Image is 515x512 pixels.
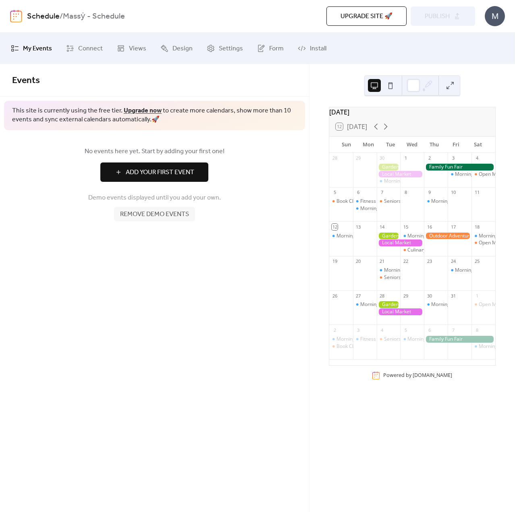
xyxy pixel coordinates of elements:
[353,198,377,205] div: Fitness Bootcamp
[357,137,379,153] div: Mon
[467,137,489,153] div: Sat
[479,171,513,178] div: Open Mic Night
[474,327,480,333] div: 8
[219,42,243,55] span: Settings
[379,327,385,333] div: 4
[426,293,432,299] div: 30
[479,239,513,246] div: Open Mic Night
[329,198,353,205] div: Book Club Gathering
[377,301,401,308] div: Gardening Workshop
[353,205,377,212] div: Morning Yoga Bliss
[424,233,471,239] div: Outdoor Adventure Day
[474,189,480,196] div: 11
[403,189,409,196] div: 8
[424,301,448,308] div: Morning Yoga Bliss
[384,274,426,281] div: Seniors' Social Tea
[403,327,409,333] div: 5
[384,178,427,185] div: Morning Yoga Bliss
[474,224,480,230] div: 18
[100,162,208,182] button: Add Your First Event
[154,36,199,61] a: Design
[426,327,432,333] div: 6
[341,12,392,21] span: Upgrade site 🚀
[455,267,498,274] div: Morning Yoga Bliss
[426,224,432,230] div: 16
[60,36,109,61] a: Connect
[269,42,284,55] span: Form
[111,36,152,61] a: Views
[326,6,407,26] button: Upgrade site 🚀
[120,210,189,219] span: Remove demo events
[426,258,432,264] div: 23
[292,36,332,61] a: Install
[383,372,452,379] div: Powered by
[329,336,353,343] div: Morning Yoga Bliss
[431,198,474,205] div: Morning Yoga Bliss
[377,164,401,171] div: Gardening Workshop
[78,42,103,55] span: Connect
[332,258,338,264] div: 19
[332,155,338,161] div: 28
[60,9,63,24] b: /
[201,36,249,61] a: Settings
[379,224,385,230] div: 14
[114,207,195,221] button: Remove demo events
[384,336,426,343] div: Seniors' Social Tea
[355,224,361,230] div: 13
[485,6,505,26] div: M
[379,293,385,299] div: 28
[400,336,424,343] div: Morning Yoga Bliss
[471,233,495,239] div: Morning Yoga Bliss
[336,137,357,153] div: Sun
[12,147,297,156] span: No events here yet. Start by adding your first one!
[310,42,326,55] span: Install
[332,189,338,196] div: 5
[400,233,424,239] div: Morning Yoga Bliss
[403,258,409,264] div: 22
[384,267,427,274] div: Morning Yoga Bliss
[474,155,480,161] div: 4
[124,104,162,117] a: Upgrade now
[423,137,445,153] div: Thu
[12,72,40,89] span: Events
[332,224,338,230] div: 12
[474,293,480,299] div: 1
[431,301,474,308] div: Morning Yoga Bliss
[471,171,495,178] div: Open Mic Night
[471,239,495,246] div: Open Mic Night
[360,205,403,212] div: Morning Yoga Bliss
[377,336,401,343] div: Seniors' Social Tea
[450,155,456,161] div: 3
[450,189,456,196] div: 10
[455,171,498,178] div: Morning Yoga Bliss
[400,247,424,254] div: Culinary Cooking Class
[450,258,456,264] div: 24
[10,10,22,23] img: logo
[403,155,409,161] div: 1
[172,42,193,55] span: Design
[336,198,383,205] div: Book Club Gathering
[474,258,480,264] div: 25
[88,193,221,203] span: Demo events displayed until you add your own.
[360,336,400,343] div: Fitness Bootcamp
[355,327,361,333] div: 3
[403,293,409,299] div: 29
[129,42,146,55] span: Views
[471,343,495,350] div: Morning Yoga Bliss
[377,274,401,281] div: Seniors' Social Tea
[379,155,385,161] div: 30
[450,293,456,299] div: 31
[377,233,401,239] div: Gardening Workshop
[27,9,60,24] a: Schedule
[379,258,385,264] div: 21
[360,301,403,308] div: Morning Yoga Bliss
[355,155,361,161] div: 29
[424,164,495,171] div: Family Fun Fair
[251,36,290,61] a: Form
[355,293,361,299] div: 27
[377,267,401,274] div: Morning Yoga Bliss
[384,198,426,205] div: Seniors' Social Tea
[426,189,432,196] div: 9
[413,372,452,379] a: [DOMAIN_NAME]
[407,336,451,343] div: Morning Yoga Bliss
